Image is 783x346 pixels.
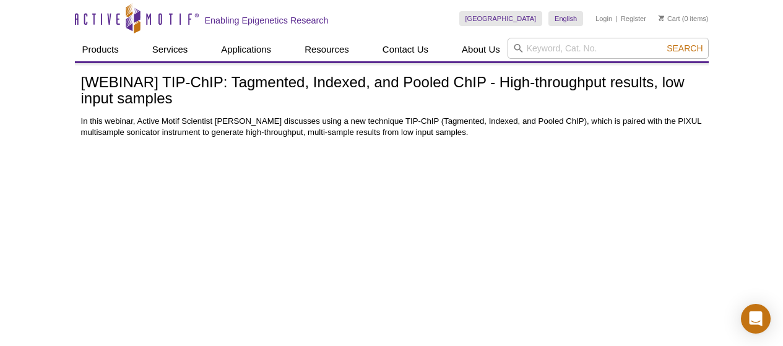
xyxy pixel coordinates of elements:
[81,116,703,138] p: In this webinar, Active Motif Scientist [PERSON_NAME] discusses using a new technique TIP-ChIP (T...
[595,14,612,23] a: Login
[621,14,646,23] a: Register
[659,14,680,23] a: Cart
[297,38,357,61] a: Resources
[741,304,771,334] div: Open Intercom Messenger
[81,74,703,108] h1: [WEBINAR] TIP-ChIP: Tagmented, Indexed, and Pooled ChIP - High-throughput results, low input samples
[548,11,583,26] a: English
[459,11,543,26] a: [GEOGRAPHIC_DATA]
[75,38,126,61] a: Products
[145,38,196,61] a: Services
[205,15,329,26] h2: Enabling Epigenetics Research
[663,43,706,54] button: Search
[214,38,279,61] a: Applications
[659,15,664,21] img: Your Cart
[508,38,709,59] input: Keyword, Cat. No.
[375,38,436,61] a: Contact Us
[659,11,709,26] li: (0 items)
[616,11,618,26] li: |
[667,43,703,53] span: Search
[454,38,508,61] a: About Us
